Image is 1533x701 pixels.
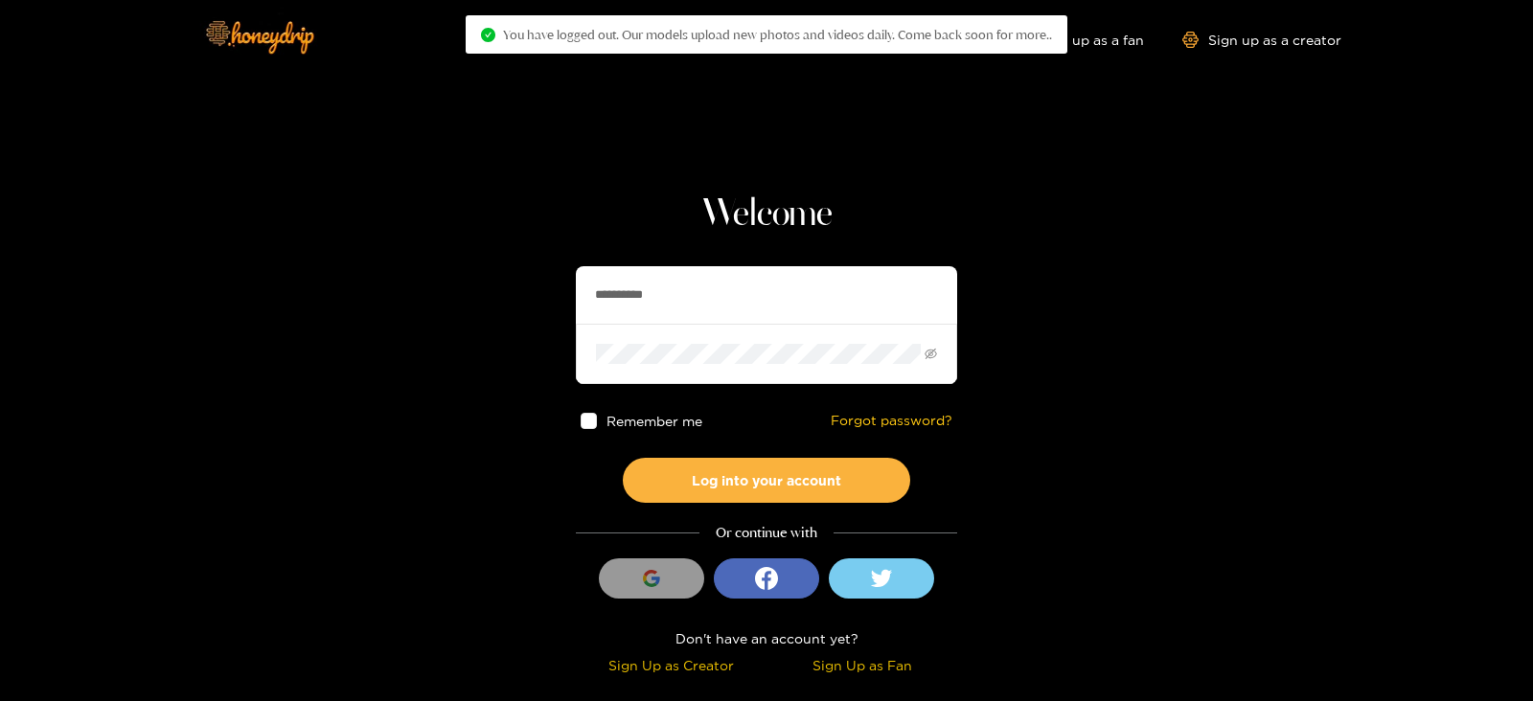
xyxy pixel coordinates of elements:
[831,413,952,429] a: Forgot password?
[503,27,1052,42] span: You have logged out. Our models upload new photos and videos daily. Come back soon for more..
[771,654,952,676] div: Sign Up as Fan
[481,28,495,42] span: check-circle
[576,627,957,649] div: Don't have an account yet?
[576,192,957,237] h1: Welcome
[606,414,702,428] span: Remember me
[576,522,957,544] div: Or continue with
[581,654,762,676] div: Sign Up as Creator
[1013,32,1144,48] a: Sign up as a fan
[623,458,910,503] button: Log into your account
[925,348,937,360] span: eye-invisible
[1182,32,1341,48] a: Sign up as a creator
